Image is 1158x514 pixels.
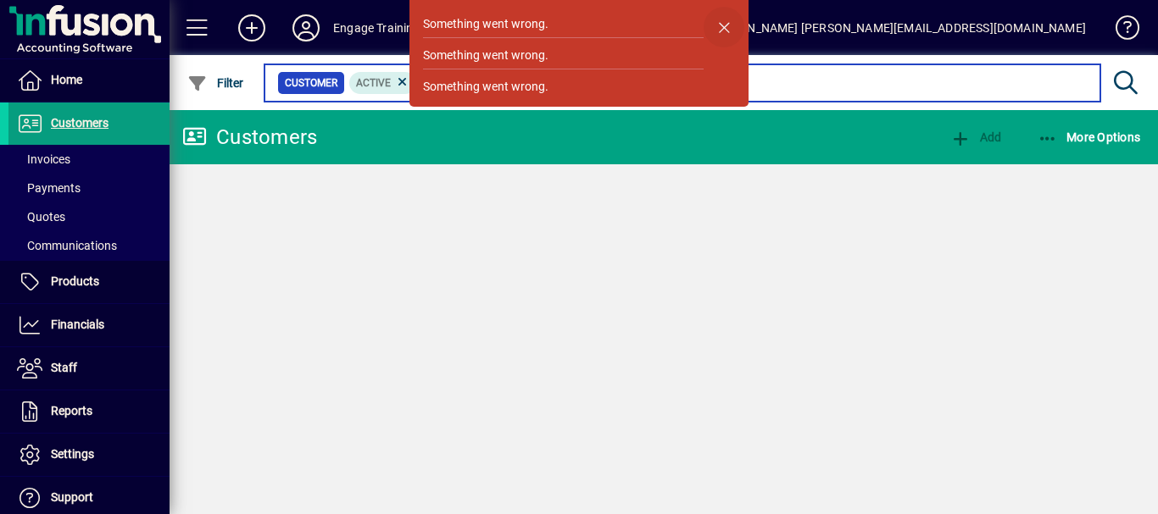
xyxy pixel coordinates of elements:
[279,13,333,43] button: Profile
[187,76,244,90] span: Filter
[1038,130,1141,144] span: More Options
[950,130,1001,144] span: Add
[17,239,117,252] span: Communications
[8,202,170,231] a: Quotes
[1103,3,1137,58] a: Knowledge Base
[8,347,170,390] a: Staff
[8,174,170,202] a: Payments
[51,73,82,86] span: Home
[8,145,170,174] a: Invoices
[333,14,441,41] div: Engage Training Ltd
[183,68,248,98] button: Filter
[8,304,170,346] a: Financials
[349,72,417,94] mat-chip: Activation Status: Active
[8,434,170,476] a: Settings
[8,231,170,260] a: Communications
[51,404,92,417] span: Reports
[8,390,170,433] a: Reports
[8,59,170,102] a: Home
[17,181,81,195] span: Payments
[705,14,1086,41] div: [PERSON_NAME] [PERSON_NAME][EMAIL_ADDRESS][DOMAIN_NAME]
[51,116,109,130] span: Customers
[51,490,93,504] span: Support
[182,124,317,151] div: Customers
[225,13,279,43] button: Add
[285,75,337,91] span: Customer
[51,274,99,288] span: Products
[1033,122,1145,152] button: More Options
[51,318,104,331] span: Financials
[8,261,170,303] a: Products
[17,210,65,224] span: Quotes
[51,447,94,461] span: Settings
[946,122,1005,152] button: Add
[51,361,77,374] span: Staff
[356,77,391,89] span: Active
[17,152,70,166] span: Invoices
